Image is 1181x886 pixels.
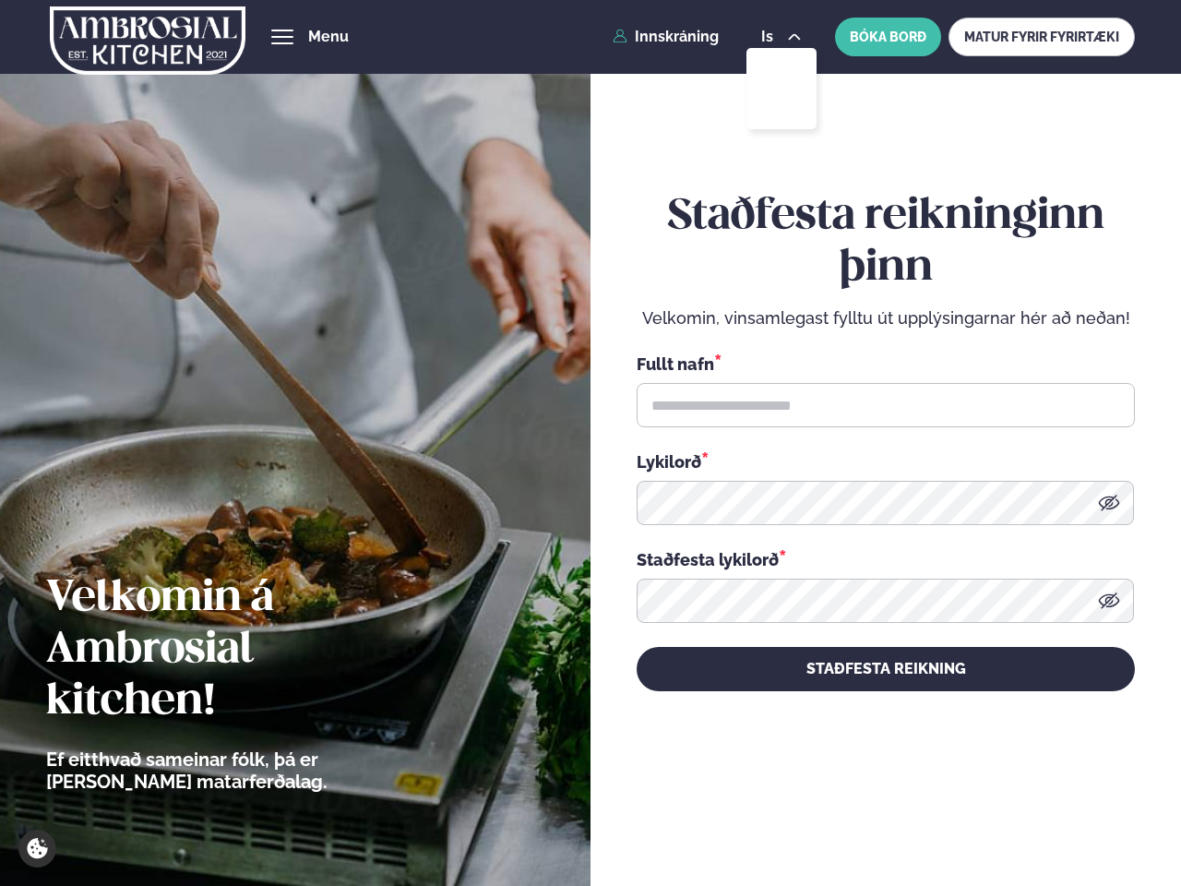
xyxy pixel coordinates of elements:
[18,830,56,868] a: Cookie settings
[948,18,1135,56] a: MATUR FYRIR FYRIRTÆKI
[637,307,1134,329] p: Velkomin, vinsamlegast fylltu út upplýsingarnar hér að neðan!
[761,30,779,44] span: is
[835,18,941,56] button: BÓKA BORÐ
[637,352,1134,376] div: Fullt nafn
[50,3,245,78] img: logo
[46,748,429,793] p: Ef eitthvað sameinar fólk, þá er [PERSON_NAME] matarferðalag.
[46,573,429,728] h2: Velkomin á Ambrosial kitchen!
[271,26,293,48] button: hamburger
[746,30,816,44] button: is
[613,29,719,45] a: Innskráning
[637,647,1134,691] button: STAÐFESTA REIKNING
[637,449,1134,473] div: Lykilorð
[637,191,1134,294] h2: Staðfesta reikninginn þinn
[637,547,1134,571] div: Staðfesta lykilorð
